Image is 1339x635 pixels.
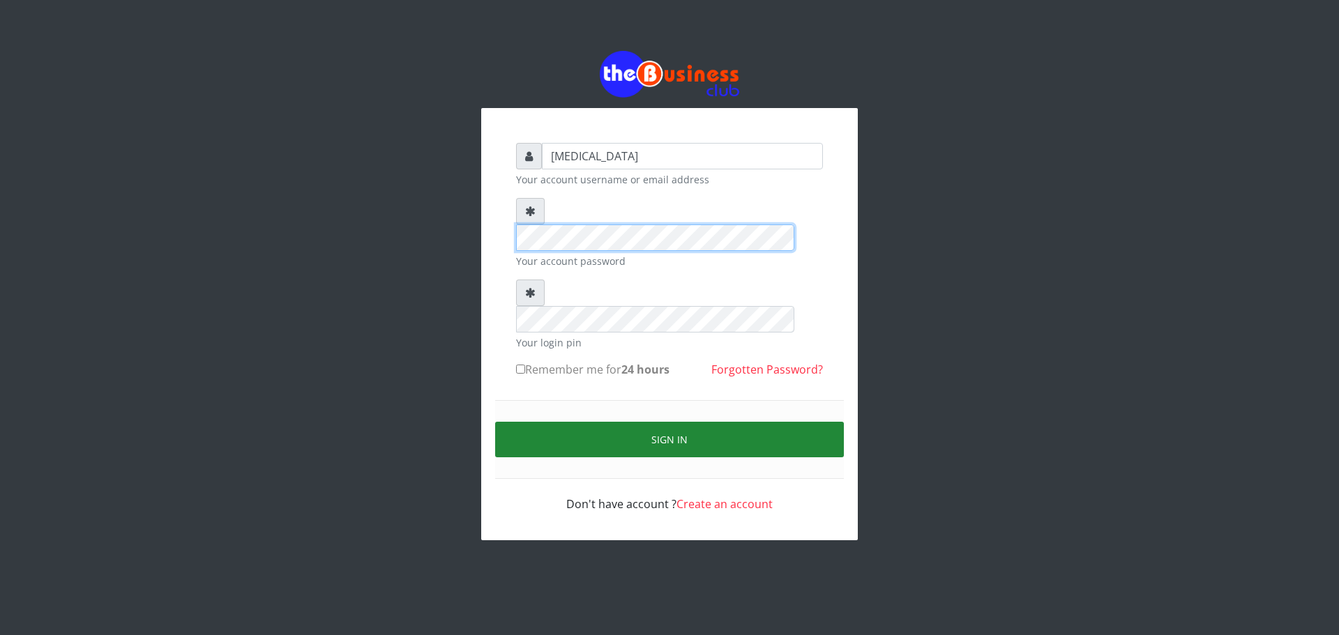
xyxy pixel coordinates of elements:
[516,361,669,378] label: Remember me for
[516,365,525,374] input: Remember me for24 hours
[495,422,844,457] button: Sign in
[542,143,823,169] input: Username or email address
[516,335,823,350] small: Your login pin
[516,172,823,187] small: Your account username or email address
[516,479,823,512] div: Don't have account ?
[621,362,669,377] b: 24 hours
[516,254,823,268] small: Your account password
[676,496,773,512] a: Create an account
[711,362,823,377] a: Forgotten Password?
